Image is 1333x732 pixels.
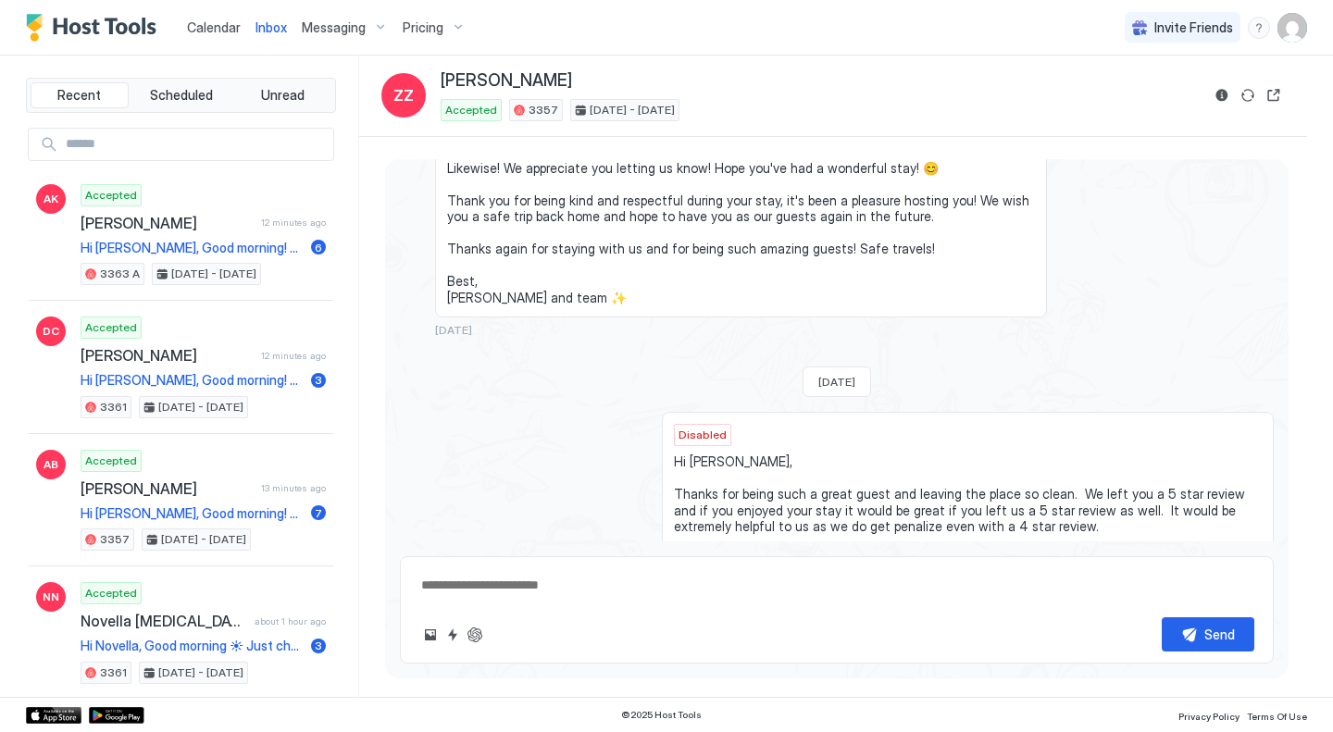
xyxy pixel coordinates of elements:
span: Inbox [255,19,287,35]
span: [DATE] - [DATE] [158,664,243,681]
span: Privacy Policy [1178,711,1240,722]
span: Hi [PERSON_NAME], Likewise! We appreciate you letting us know! Hope you've had a wonderful stay! ... [447,128,1035,306]
button: Quick reply [442,624,464,646]
span: [DATE] - [DATE] [590,102,675,118]
span: 12 minutes ago [261,217,326,229]
span: Terms Of Use [1247,711,1307,722]
span: DC [43,323,59,340]
span: about 1 hour ago [255,615,326,627]
span: [PERSON_NAME] [441,70,572,92]
button: Unread [233,82,331,108]
span: Accepted [85,453,137,469]
span: Accepted [445,102,497,118]
span: Invite Friends [1154,19,1233,36]
span: Calendar [187,19,241,35]
span: 3361 [100,664,127,681]
span: Hi [PERSON_NAME], Good morning! 🌟 🌟 We hope your trip was great. Just a friendly reminder that [D... [81,240,304,256]
button: Reservation information [1211,84,1233,106]
span: 7 [315,506,322,520]
span: 6 [315,241,322,254]
button: ChatGPT Auto Reply [464,624,486,646]
span: ZZ [393,84,414,106]
div: tab-group [26,78,336,113]
button: Open reservation [1263,84,1285,106]
span: AB [44,456,58,473]
span: Messaging [302,19,366,36]
div: menu [1248,17,1270,39]
span: NN [43,589,59,605]
span: Novella [MEDICAL_DATA] [81,612,247,630]
span: Accepted [85,319,137,336]
input: Input Field [58,129,333,160]
span: Hi [PERSON_NAME], Thanks for being such a great guest and leaving the place so clean. We left you... [674,453,1262,615]
span: [DATE] [818,375,855,389]
span: Recent [57,87,101,104]
a: Terms Of Use [1247,705,1307,725]
span: 3 [315,373,322,387]
span: Scheduled [150,87,213,104]
span: 3363 A [100,266,140,282]
button: Scheduled [132,82,230,108]
span: [PERSON_NAME] [81,214,254,232]
a: Calendar [187,18,241,37]
span: [PERSON_NAME] [81,479,254,498]
span: Accepted [85,585,137,602]
span: 3 [315,639,322,652]
span: 3357 [100,531,130,548]
span: Hi [PERSON_NAME], Good morning! 🌟 🌟 We hope your trip was great. Just a friendly reminder that [D... [81,372,304,389]
span: Accepted [85,187,137,204]
span: [DATE] - [DATE] [171,266,256,282]
span: [PERSON_NAME] [81,346,254,365]
button: Upload image [419,624,442,646]
span: 12 minutes ago [261,350,326,362]
a: App Store [26,707,81,724]
span: [DATE] - [DATE] [161,531,246,548]
span: Disabled [679,427,727,443]
span: AK [44,191,58,207]
a: Privacy Policy [1178,705,1240,725]
button: Send [1162,617,1254,651]
span: [DATE] - [DATE] [158,399,243,416]
button: Recent [31,82,129,108]
button: Sync reservation [1237,84,1259,106]
span: Hi [PERSON_NAME], Good morning! 🌟 🌟 We hope your trip was great. Just a friendly reminder that [D... [81,505,304,522]
a: Google Play Store [89,707,144,724]
span: Hi Novella, Good morning ☀ Just checking if the check-in instructions are crystal clear for you. ... [81,638,304,654]
span: Pricing [403,19,443,36]
span: 3357 [529,102,558,118]
a: Inbox [255,18,287,37]
span: © 2025 Host Tools [621,709,702,721]
span: 13 minutes ago [261,482,326,494]
a: Host Tools Logo [26,14,165,42]
div: Send [1204,625,1235,644]
span: Unread [261,87,305,104]
span: [DATE] [435,323,472,337]
div: User profile [1277,13,1307,43]
span: 3361 [100,399,127,416]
